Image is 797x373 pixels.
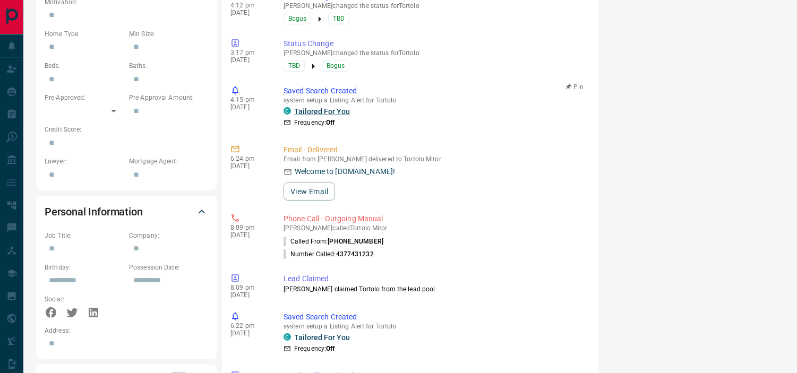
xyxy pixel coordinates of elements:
[336,250,374,258] span: 4377431232
[284,155,586,163] p: Email from [PERSON_NAME] delivered to Tortolo Mitor
[284,237,383,246] p: Called From:
[284,2,586,10] p: [PERSON_NAME] changed the status for Tortolo
[129,231,208,240] p: Company:
[45,93,124,102] p: Pre-Approved:
[284,311,586,323] p: Saved Search Created
[294,333,350,342] a: Tailored For You
[230,103,268,111] p: [DATE]
[288,60,300,71] span: TBD
[230,162,268,170] p: [DATE]
[284,249,374,259] p: Number Called:
[294,344,335,353] p: Frequency:
[294,107,350,116] a: Tailored For You
[328,238,383,245] span: [PHONE_NUMBER]
[45,203,143,220] h2: Personal Information
[284,49,586,57] p: [PERSON_NAME] changed the status for Tortolo
[327,60,345,71] span: Bogus
[129,93,208,102] p: Pre-Approval Amount:
[45,294,124,304] p: Social:
[230,155,268,162] p: 6:24 pm
[129,263,208,272] p: Possession Date:
[230,2,268,9] p: 4:12 pm
[284,97,586,104] p: system setup a Listing Alert for Tortolo
[45,199,208,224] div: Personal Information
[284,273,586,284] p: Lead Claimed
[129,29,208,39] p: Min Size:
[326,119,335,126] strong: Off
[559,82,590,92] button: Pin
[45,29,124,39] p: Home Type:
[45,263,124,272] p: Birthday:
[230,96,268,103] p: 4:15 pm
[129,61,208,71] p: Baths:
[45,231,124,240] p: Job Title:
[45,326,208,335] p: Address:
[45,61,124,71] p: Beds:
[230,56,268,64] p: [DATE]
[284,85,586,97] p: Saved Search Created
[333,13,345,24] span: TBD
[284,183,335,201] button: View Email
[294,118,335,127] p: Frequency:
[284,107,291,115] div: condos.ca
[230,49,268,56] p: 3:17 pm
[284,144,586,155] p: Email - Delivered
[284,224,586,232] p: [PERSON_NAME] called Tortolo Mitor
[284,333,291,341] div: condos.ca
[45,157,124,166] p: Lawyer:
[295,166,395,177] p: Welcome to [DOMAIN_NAME]!
[230,329,268,337] p: [DATE]
[230,284,268,291] p: 8:09 pm
[230,9,268,16] p: [DATE]
[284,323,586,330] p: system setup a Listing Alert for Tortolo
[45,125,208,134] p: Credit Score:
[129,157,208,166] p: Mortgage Agent:
[230,224,268,231] p: 8:09 pm
[284,38,586,49] p: Status Change
[230,231,268,239] p: [DATE]
[288,13,306,24] span: Bogus
[284,284,586,294] p: [PERSON_NAME] claimed Tortolo from the lead pool
[230,322,268,329] p: 6:22 pm
[326,345,335,352] strong: Off
[230,291,268,299] p: [DATE]
[284,213,586,224] p: Phone Call - Outgoing Manual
